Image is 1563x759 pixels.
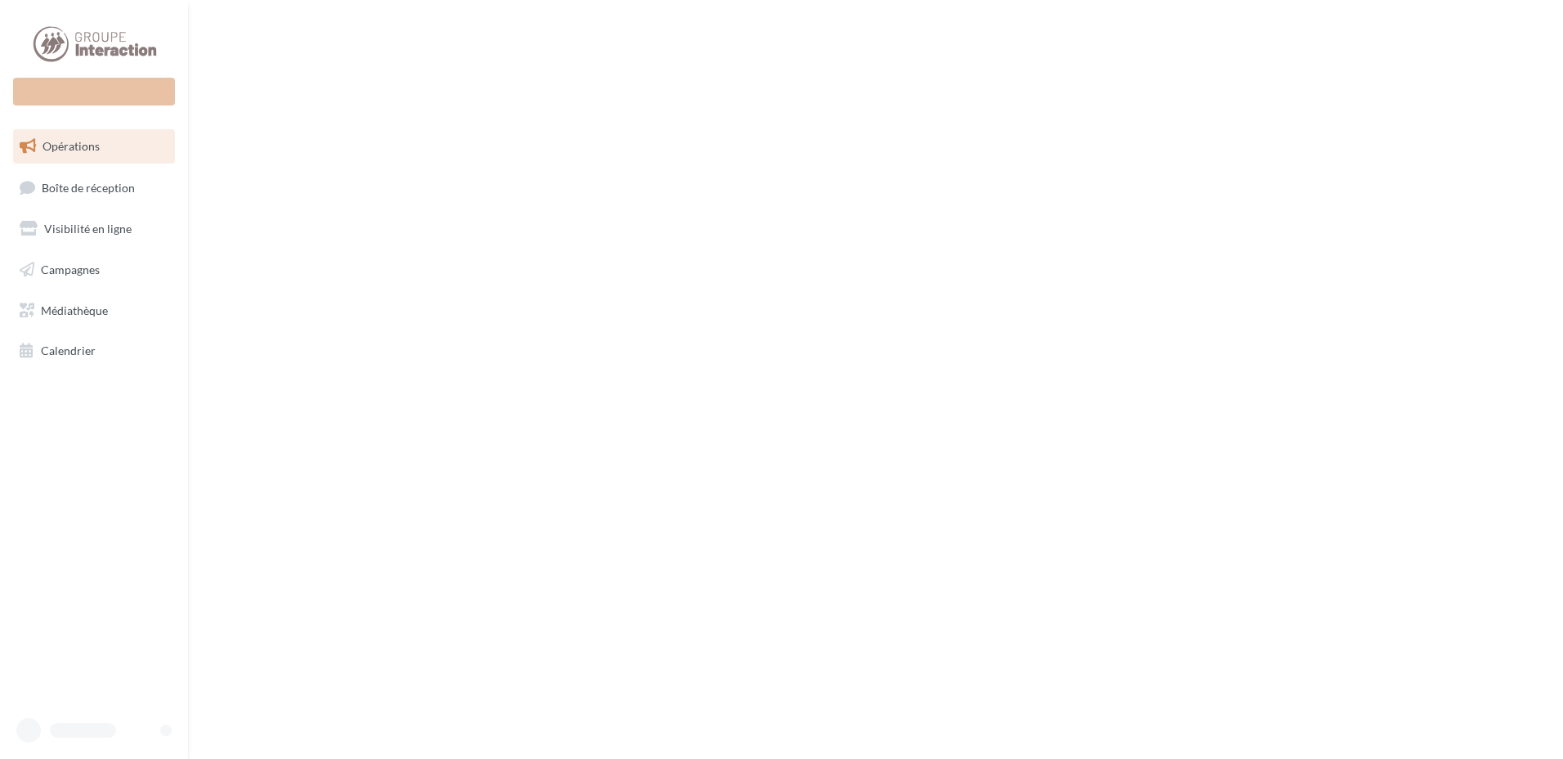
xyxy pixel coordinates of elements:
[10,294,178,328] a: Médiathèque
[43,139,100,153] span: Opérations
[10,334,178,368] a: Calendrier
[10,212,178,246] a: Visibilité en ligne
[10,129,178,164] a: Opérations
[42,180,135,194] span: Boîte de réception
[10,253,178,287] a: Campagnes
[41,263,100,276] span: Campagnes
[44,222,132,236] span: Visibilité en ligne
[10,170,178,205] a: Boîte de réception
[41,303,108,317] span: Médiathèque
[13,78,175,106] div: Nouvelle campagne
[41,344,96,357] span: Calendrier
